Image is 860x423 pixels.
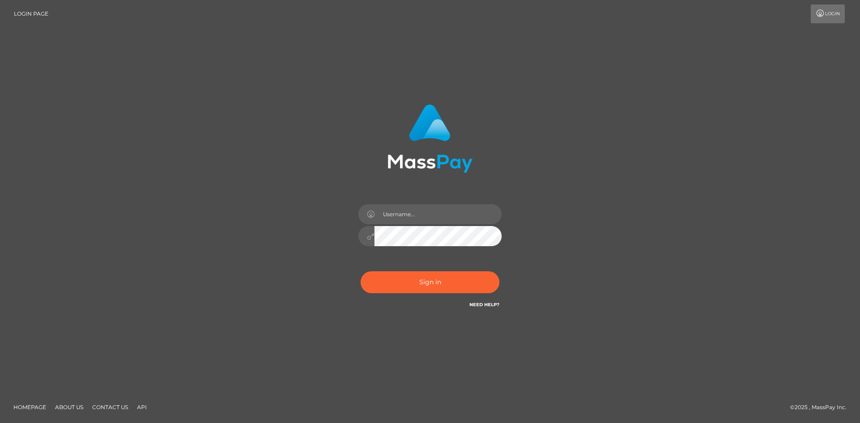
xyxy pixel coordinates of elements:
button: Sign in [361,271,499,293]
a: API [133,400,150,414]
a: Need Help? [469,302,499,308]
a: Homepage [10,400,50,414]
a: Login [811,4,845,23]
a: About Us [52,400,87,414]
img: MassPay Login [387,104,473,173]
div: © 2025 , MassPay Inc. [790,402,853,412]
input: Username... [374,204,502,224]
a: Login Page [14,4,48,23]
a: Contact Us [89,400,132,414]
